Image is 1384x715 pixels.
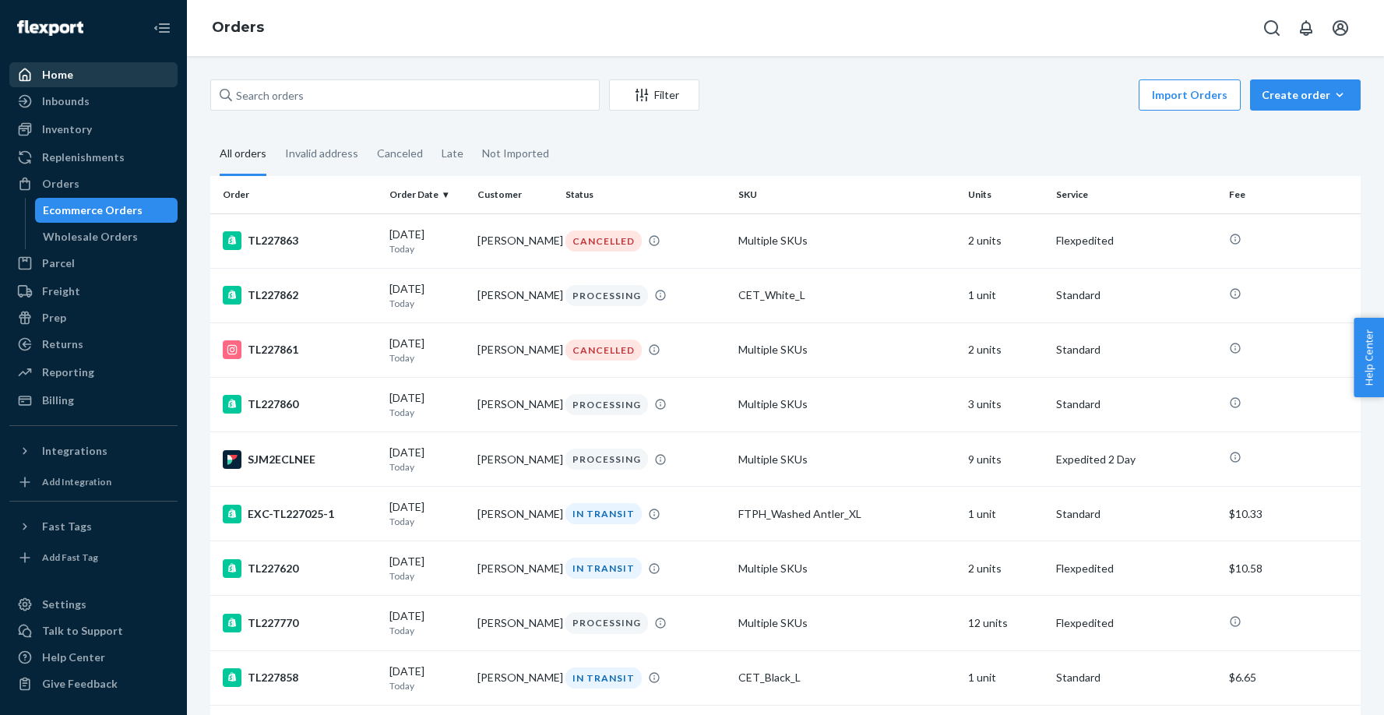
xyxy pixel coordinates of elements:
a: Prep [9,305,178,330]
div: Prep [42,310,66,326]
ol: breadcrumbs [199,5,276,51]
p: Today [389,460,465,474]
div: IN TRANSIT [565,503,642,524]
p: Today [389,569,465,583]
div: TL227862 [223,286,377,305]
td: Multiple SKUs [732,432,962,487]
td: [PERSON_NAME] [471,596,559,650]
p: Standard [1056,287,1217,303]
td: 2 units [962,213,1050,268]
td: [PERSON_NAME] [471,322,559,377]
div: Inbounds [42,93,90,109]
a: Orders [9,171,178,196]
a: Add Fast Tag [9,545,178,570]
td: 9 units [962,432,1050,487]
th: Service [1050,176,1223,213]
p: Today [389,679,465,692]
div: [DATE] [389,608,465,637]
th: Units [962,176,1050,213]
a: Billing [9,388,178,413]
p: Today [389,297,465,310]
div: Fast Tags [42,519,92,534]
div: Returns [42,336,83,352]
td: [PERSON_NAME] [471,213,559,268]
p: Flexpedited [1056,561,1217,576]
div: CANCELLED [565,340,642,361]
th: Order [210,176,383,213]
p: Flexpedited [1056,233,1217,248]
th: Fee [1223,176,1361,213]
a: Wholesale Orders [35,224,178,249]
p: Today [389,406,465,419]
div: [DATE] [389,554,465,583]
img: Flexport logo [17,20,83,36]
td: Multiple SKUs [732,596,962,650]
td: 12 units [962,596,1050,650]
div: Inventory [42,122,92,137]
td: [PERSON_NAME] [471,377,559,431]
button: Open account menu [1325,12,1356,44]
p: Flexpedited [1056,615,1217,631]
th: Order Date [383,176,471,213]
button: Help Center [1354,318,1384,397]
a: Inventory [9,117,178,142]
a: Settings [9,592,178,617]
div: Customer [477,188,553,201]
div: All orders [220,133,266,176]
div: Not Imported [482,133,549,174]
div: Settings [42,597,86,612]
button: Open Search Box [1256,12,1287,44]
div: Billing [42,393,74,408]
button: Fast Tags [9,514,178,539]
div: TL227860 [223,395,377,414]
th: Status [559,176,732,213]
td: 2 units [962,541,1050,596]
td: $6.65 [1223,650,1361,705]
div: Add Fast Tag [42,551,98,564]
td: 2 units [962,322,1050,377]
div: [DATE] [389,445,465,474]
td: $10.33 [1223,487,1361,541]
div: Add Integration [42,475,111,488]
button: Open notifications [1291,12,1322,44]
p: Standard [1056,506,1217,522]
p: Standard [1056,342,1217,357]
a: Freight [9,279,178,304]
div: TL227620 [223,559,377,578]
div: CET_Black_L [738,670,956,685]
div: Help Center [42,650,105,665]
div: Orders [42,176,79,192]
div: Wholesale Orders [43,229,138,245]
div: Parcel [42,255,75,271]
a: Parcel [9,251,178,276]
td: 1 unit [962,650,1050,705]
a: Home [9,62,178,87]
p: Today [389,515,465,528]
button: Give Feedback [9,671,178,696]
div: Give Feedback [42,676,118,692]
td: 3 units [962,377,1050,431]
button: Create order [1250,79,1361,111]
div: PROCESSING [565,612,648,633]
td: [PERSON_NAME] [471,650,559,705]
div: Home [42,67,73,83]
a: Talk to Support [9,618,178,643]
div: FTPH_Washed Antler_XL [738,506,956,522]
div: EXC-TL227025-1 [223,505,377,523]
div: [DATE] [389,336,465,365]
div: TL227858 [223,668,377,687]
p: Standard [1056,396,1217,412]
td: $10.58 [1223,541,1361,596]
a: Orders [212,19,264,36]
div: Create order [1262,87,1349,103]
td: Multiple SKUs [732,541,962,596]
div: CET_White_L [738,287,956,303]
div: Canceled [377,133,423,174]
td: Multiple SKUs [732,322,962,377]
button: Filter [609,79,699,111]
td: [PERSON_NAME] [471,268,559,322]
div: Talk to Support [42,623,123,639]
div: Replenishments [42,150,125,165]
th: SKU [732,176,962,213]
